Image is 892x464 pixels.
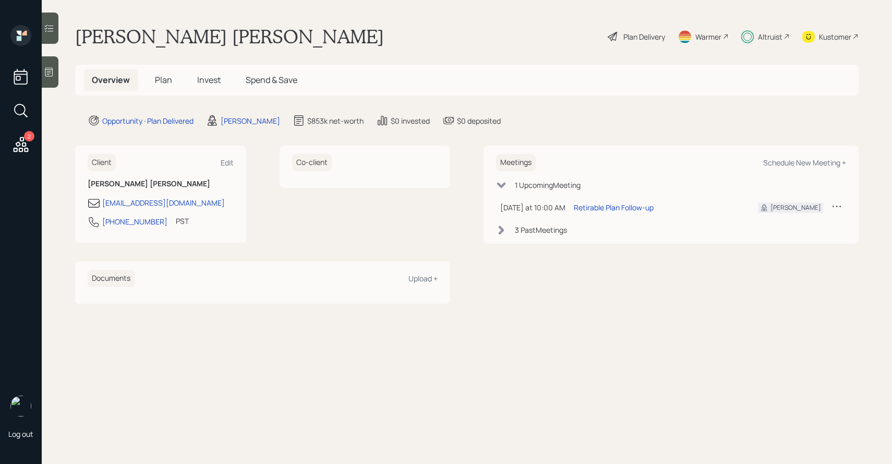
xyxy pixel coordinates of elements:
div: [DATE] at 10:00 AM [500,202,565,213]
div: [PERSON_NAME] [221,115,280,126]
h1: [PERSON_NAME] [PERSON_NAME] [75,25,384,48]
div: 3 Past Meeting s [515,224,567,235]
span: Plan [155,74,172,86]
h6: Meetings [496,154,536,171]
div: Kustomer [819,31,851,42]
div: [PHONE_NUMBER] [102,216,167,227]
span: Overview [92,74,130,86]
span: Invest [197,74,221,86]
div: Opportunity · Plan Delivered [102,115,194,126]
div: PST [176,216,189,227]
img: sami-boghos-headshot.png [10,396,31,417]
div: 2 [24,131,34,141]
div: Retirable Plan Follow-up [574,202,654,213]
div: [PERSON_NAME] [770,203,821,212]
div: Schedule New Meeting + [763,158,846,168]
span: Spend & Save [246,74,297,86]
div: $853k net-worth [307,115,364,126]
div: Altruist [758,31,782,42]
div: $0 deposited [457,115,501,126]
h6: Documents [88,270,135,287]
div: [EMAIL_ADDRESS][DOMAIN_NAME] [102,197,225,208]
div: Log out [8,429,33,439]
div: Plan Delivery [623,31,665,42]
div: 1 Upcoming Meeting [515,180,581,191]
div: Warmer [695,31,721,42]
h6: Co-client [292,154,332,171]
h6: Client [88,154,116,171]
div: Upload + [408,273,438,283]
div: Edit [221,158,234,168]
div: $0 invested [391,115,430,126]
h6: [PERSON_NAME] [PERSON_NAME] [88,180,234,188]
